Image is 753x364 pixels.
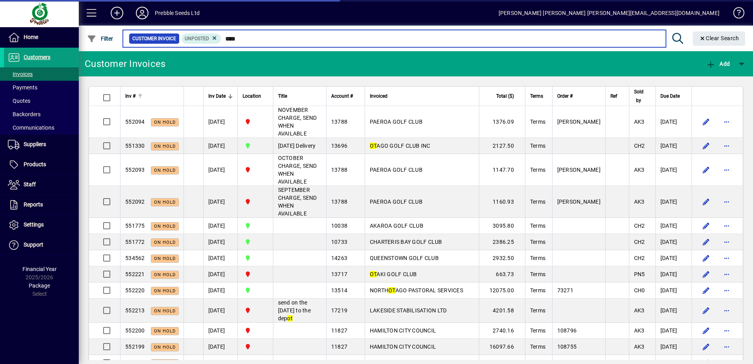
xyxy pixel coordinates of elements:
span: HAMILTON CITY COUNCIL [370,327,436,334]
button: Edit [700,252,712,264]
span: 552094 [125,119,145,125]
td: [DATE] [655,266,692,282]
td: [DATE] [655,323,692,339]
span: OCTOBER CHARGE, SEND WHEN AVAILABLE [278,155,317,185]
td: 2127.50 [479,138,525,154]
span: 551772 [125,239,145,245]
div: Prebble Seeds Ltd [155,7,200,19]
span: 13788 [331,119,347,125]
button: Profile [130,6,155,20]
span: SEPTEMBER CHARGE, SEND WHEN AVAILABLE [278,187,317,217]
span: NOVEMBER CHARGE, SEND WHEN AVAILABLE [278,107,317,137]
span: 552213 [125,307,145,314]
span: Terms [530,143,545,149]
td: [DATE] [203,282,237,299]
span: CH2 [634,255,645,261]
span: NORTH AGO PASTORAL SERVICES [370,287,463,293]
td: [DATE] [203,186,237,218]
td: [DATE] [203,218,237,234]
span: On hold [154,256,176,261]
a: Support [4,235,79,255]
div: Total ($) [484,92,521,100]
button: More options [720,139,733,152]
button: Filter [85,32,115,46]
button: Edit [700,195,712,208]
span: Support [24,241,43,248]
span: Terms [530,344,545,350]
span: PAEROA GOLF CLUB [370,119,423,125]
button: More options [720,268,733,280]
span: PALMERSTON NORTH [243,326,268,335]
span: Clear Search [699,35,739,41]
a: Communications [4,121,79,134]
td: [DATE] [203,299,237,323]
div: [PERSON_NAME] [PERSON_NAME] [PERSON_NAME][EMAIL_ADDRESS][DOMAIN_NAME] [499,7,720,19]
span: Reports [24,201,43,208]
span: Terms [530,92,543,100]
td: [DATE] [655,282,692,299]
span: On hold [154,308,176,314]
span: CHRISTCHURCH [243,141,268,150]
span: Unposted [185,36,209,41]
span: CHARTERIS BAY GOLF CLUB [370,239,442,245]
button: Edit [700,139,712,152]
a: Staff [4,175,79,195]
span: On hold [154,120,176,125]
span: 108796 [557,327,577,334]
span: CH2 [634,223,645,229]
div: Invoiced [370,92,474,100]
span: 14263 [331,255,347,261]
span: [PERSON_NAME] [557,199,601,205]
button: Add [104,6,130,20]
span: Financial Year [22,266,57,272]
span: AK3 [634,167,645,173]
td: 1147.70 [479,154,525,186]
span: PALMERSTON NORTH [243,117,268,126]
div: Customer Invoices [85,58,165,70]
td: [DATE] [655,234,692,250]
button: More options [720,236,733,248]
span: AK3 [634,307,645,314]
span: PN5 [634,271,645,277]
span: On hold [154,272,176,277]
span: 552221 [125,271,145,277]
button: More options [720,324,733,337]
button: Edit [700,219,712,232]
span: PALMERSTON NORTH [243,306,268,315]
span: On hold [154,168,176,173]
span: 10733 [331,239,347,245]
a: Settings [4,215,79,235]
td: 1376.09 [479,106,525,138]
span: Customer Invoice [132,35,176,43]
span: 17219 [331,307,347,314]
td: [DATE] [655,339,692,355]
span: Terms [530,307,545,314]
span: HAMILTON CITY COUNCIL [370,344,436,350]
a: Knowledge Base [727,2,743,27]
td: [DATE] [655,186,692,218]
span: 552092 [125,199,145,205]
button: More options [720,195,733,208]
td: [DATE] [203,250,237,266]
div: Ref [610,92,624,100]
span: 551775 [125,223,145,229]
span: Terms [530,167,545,173]
span: CHRISTCHURCH [243,286,268,295]
button: More options [720,304,733,317]
span: Invoiced [370,92,388,100]
div: Order # [557,92,601,100]
span: PALMERSTON NORTH [243,165,268,174]
td: [DATE] [655,138,692,154]
span: Products [24,161,46,167]
td: [DATE] [655,250,692,266]
span: Account # [331,92,353,100]
span: PAEROA GOLF CLUB [370,167,423,173]
button: Edit [700,236,712,248]
td: 3095.80 [479,218,525,234]
span: Home [24,34,38,40]
span: Terms [530,255,545,261]
span: 552220 [125,287,145,293]
td: [DATE] [655,106,692,138]
td: [DATE] [203,154,237,186]
button: Edit [700,340,712,353]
